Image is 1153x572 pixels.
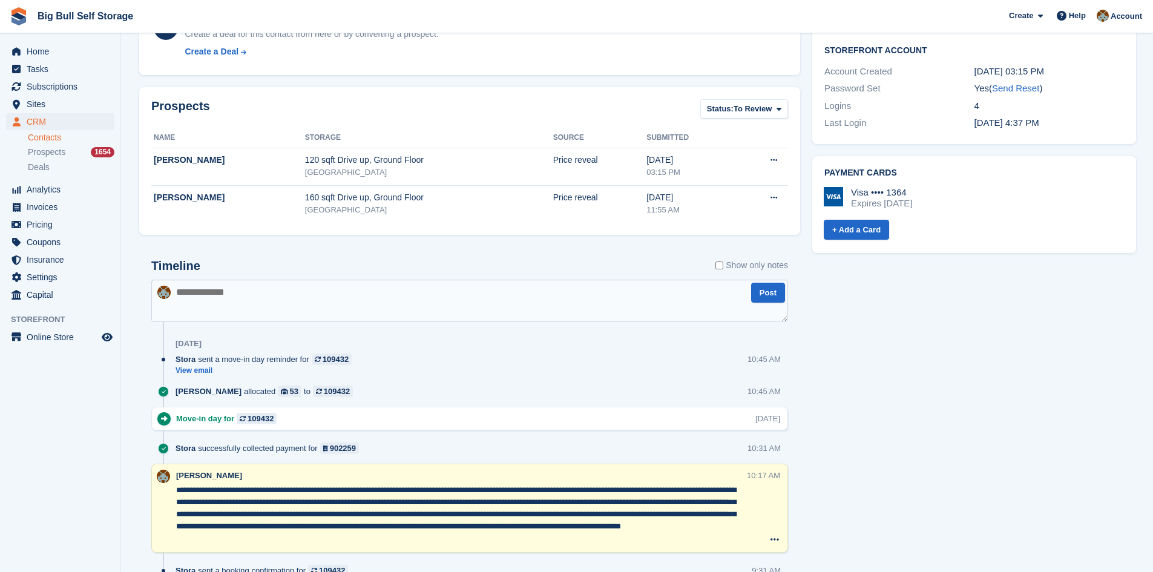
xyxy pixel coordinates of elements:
[6,43,114,60] a: menu
[27,286,99,303] span: Capital
[755,413,780,424] div: [DATE]
[1097,10,1109,22] img: Mike Llewellen Palmer
[305,154,553,166] div: 120 sqft Drive up, Ground Floor
[151,128,305,148] th: Name
[185,45,438,58] a: Create a Deal
[28,161,114,174] a: Deals
[28,132,114,143] a: Contacts
[151,259,200,273] h2: Timeline
[700,99,788,119] button: Status: To Review
[176,442,365,454] div: successfully collected payment for
[6,78,114,95] a: menu
[330,442,356,454] div: 902259
[305,191,553,204] div: 160 sqft Drive up, Ground Floor
[27,43,99,60] span: Home
[324,386,350,397] div: 109432
[824,82,974,96] div: Password Set
[747,442,781,454] div: 10:31 AM
[312,353,352,365] a: 109432
[824,220,889,240] a: + Add a Card
[646,154,735,166] div: [DATE]
[974,99,1124,113] div: 4
[157,286,171,299] img: Mike Llewellen Palmer
[278,386,301,397] a: 53
[176,413,283,424] div: Move-in day for
[747,470,780,481] div: 10:17 AM
[6,286,114,303] a: menu
[824,65,974,79] div: Account Created
[313,386,353,397] a: 109432
[27,329,99,346] span: Online Store
[176,442,195,454] span: Stora
[10,7,28,25] img: stora-icon-8386f47178a22dfd0bd8f6a31ec36ba5ce8667c1dd55bd0f319d3a0aa187defe.svg
[715,259,788,272] label: Show only notes
[824,99,974,113] div: Logins
[154,191,305,204] div: [PERSON_NAME]
[851,198,912,209] div: Expires [DATE]
[553,128,646,148] th: Source
[176,339,202,349] div: [DATE]
[6,329,114,346] a: menu
[27,113,99,130] span: CRM
[176,386,359,397] div: allocated to
[824,44,1124,56] h2: Storefront Account
[715,259,723,272] input: Show only notes
[323,353,349,365] div: 109432
[176,353,358,365] div: sent a move-in day reminder for
[28,146,65,158] span: Prospects
[91,147,114,157] div: 1654
[154,154,305,166] div: [PERSON_NAME]
[646,166,735,179] div: 03:15 PM
[305,166,553,179] div: [GEOGRAPHIC_DATA]
[305,204,553,216] div: [GEOGRAPHIC_DATA]
[553,191,646,204] div: Price reveal
[989,83,1042,93] span: ( )
[27,234,99,251] span: Coupons
[6,216,114,233] a: menu
[6,113,114,130] a: menu
[176,471,242,480] span: [PERSON_NAME]
[185,28,438,41] div: Create a deal for this contact from here or by converting a prospect.
[6,96,114,113] a: menu
[6,181,114,198] a: menu
[320,442,360,454] a: 902259
[157,470,170,483] img: Mike Llewellen Palmer
[824,116,974,130] div: Last Login
[6,234,114,251] a: menu
[824,187,843,206] img: Visa Logo
[6,199,114,215] a: menu
[974,82,1124,96] div: Yes
[176,366,358,376] a: View email
[553,154,646,166] div: Price reveal
[646,204,735,216] div: 11:55 AM
[1069,10,1086,22] span: Help
[707,103,734,115] span: Status:
[6,251,114,268] a: menu
[747,386,781,397] div: 10:45 AM
[176,353,195,365] span: Stora
[28,162,50,173] span: Deals
[27,181,99,198] span: Analytics
[974,117,1039,128] time: 2025-09-23 15:37:07 UTC
[27,269,99,286] span: Settings
[151,99,210,122] h2: Prospects
[992,83,1039,93] a: Send Reset
[974,65,1124,79] div: [DATE] 03:15 PM
[28,146,114,159] a: Prospects 1654
[27,199,99,215] span: Invoices
[1009,10,1033,22] span: Create
[646,191,735,204] div: [DATE]
[185,45,238,58] div: Create a Deal
[27,78,99,95] span: Subscriptions
[27,216,99,233] span: Pricing
[27,251,99,268] span: Insurance
[824,168,1124,178] h2: Payment cards
[290,386,298,397] div: 53
[751,283,785,303] button: Post
[6,61,114,77] a: menu
[6,269,114,286] a: menu
[248,413,274,424] div: 109432
[1111,10,1142,22] span: Account
[11,314,120,326] span: Storefront
[33,6,138,26] a: Big Bull Self Storage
